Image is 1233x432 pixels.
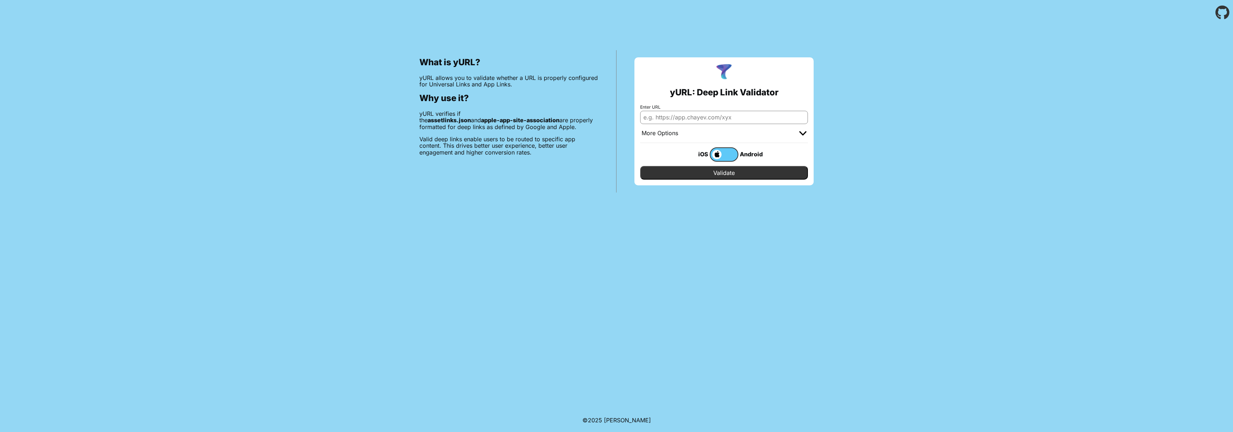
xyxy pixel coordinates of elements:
[681,149,710,159] div: iOS
[738,149,767,159] div: Android
[604,417,651,424] a: Michael Ibragimchayev's Personal Site
[419,93,598,103] h2: Why use it?
[670,87,779,98] h2: yURL: Deep Link Validator
[419,57,598,67] h2: What is yURL?
[582,408,651,432] footer: ©
[799,131,806,136] img: chevron
[642,130,678,137] div: More Options
[428,117,471,124] b: assetlinks.json
[481,117,560,124] b: apple-app-site-association
[419,75,598,88] p: yURL allows you to validate whether a URL is properly configured for Universal Links and App Links.
[640,105,808,110] label: Enter URL
[419,136,598,156] p: Valid deep links enable users to be routed to specific app content. This drives better user exper...
[419,110,598,130] p: yURL verifies if the and are properly formatted for deep links as defined by Google and Apple.
[588,417,602,424] span: 2025
[640,166,808,180] input: Validate
[640,111,808,124] input: e.g. https://app.chayev.com/xyx
[715,63,733,82] img: yURL Logo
